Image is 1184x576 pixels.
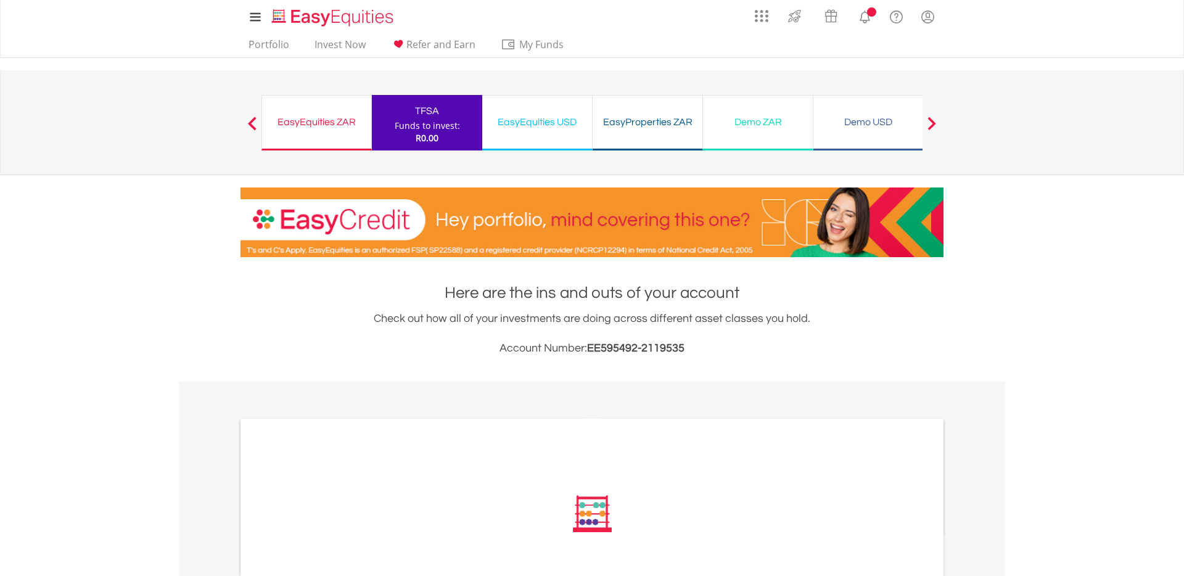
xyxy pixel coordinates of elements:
button: Previous [240,123,265,135]
a: Home page [267,3,398,28]
div: Demo USD [821,113,916,131]
div: EasyEquities ZAR [269,113,364,131]
a: Refer and Earn [386,38,480,57]
button: Next [919,123,944,135]
img: thrive-v2.svg [784,6,805,26]
div: EasyEquities USD [490,113,585,131]
img: EasyCredit Promotion Banner [240,187,943,257]
div: EasyProperties ZAR [600,113,695,131]
a: My Profile [912,3,943,30]
span: My Funds [501,36,582,52]
a: Invest Now [310,38,371,57]
img: grid-menu-icon.svg [755,9,768,23]
a: FAQ's and Support [881,3,912,28]
a: AppsGrid [747,3,776,23]
span: R0.00 [416,132,438,144]
img: vouchers-v2.svg [821,6,841,26]
a: Notifications [849,3,881,28]
img: EasyEquities_Logo.png [269,7,398,28]
div: Check out how all of your investments are doing across different asset classes you hold. [240,310,943,357]
a: Portfolio [244,38,294,57]
span: EE595492-2119535 [587,342,684,354]
div: Funds to invest: [395,120,460,132]
a: Vouchers [813,3,849,26]
h3: Account Number: [240,340,943,357]
h1: Here are the ins and outs of your account [240,282,943,304]
span: Refer and Earn [406,38,475,51]
div: TFSA [379,102,475,120]
div: Demo ZAR [710,113,805,131]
